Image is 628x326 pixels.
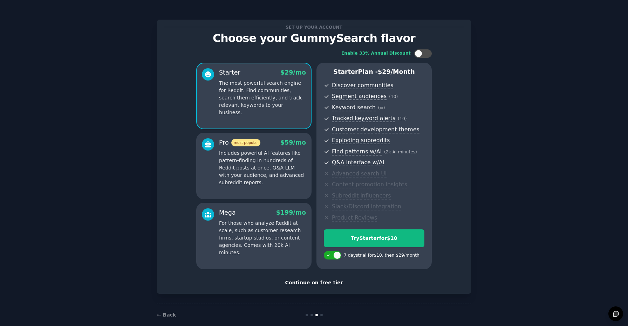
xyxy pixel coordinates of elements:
div: Enable 33% Annual Discount [341,50,411,57]
p: For those who analyze Reddit at scale, such as customer research firms, startup studios, or conte... [219,220,306,256]
button: TryStarterfor$10 [324,229,424,247]
span: most popular [231,139,261,146]
span: Keyword search [332,104,376,111]
span: Content promotion insights [332,181,407,188]
span: Segment audiences [332,93,387,100]
a: ← Back [157,312,176,318]
p: The most powerful search engine for Reddit. Find communities, search them efficiently, and track ... [219,79,306,116]
span: Product Reviews [332,214,377,222]
div: Mega [219,208,236,217]
p: Choose your GummySearch flavor [164,32,464,44]
span: Tracked keyword alerts [332,115,395,122]
div: 7 days trial for $10 , then $ 29 /month [344,252,419,259]
span: ( 2k AI minutes ) [384,150,417,154]
div: Continue on free tier [164,279,464,286]
span: Subreddit influencers [332,192,391,200]
span: ( ∞ ) [378,105,385,110]
span: Find patterns w/AI [332,148,382,155]
div: Try Starter for $10 [324,235,424,242]
p: Starter Plan - [324,68,424,76]
span: Advanced search UI [332,170,387,178]
span: Exploding subreddits [332,137,390,144]
span: Discover communities [332,82,393,89]
span: $ 199 /mo [276,209,306,216]
div: Starter [219,68,240,77]
span: $ 29 /month [378,68,415,75]
span: Q&A interface w/AI [332,159,384,166]
p: Includes powerful AI features like pattern-finding in hundreds of Reddit posts at once, Q&A LLM w... [219,150,306,186]
span: ( 10 ) [389,94,398,99]
span: Customer development themes [332,126,419,133]
span: $ 29 /mo [280,69,306,76]
span: $ 59 /mo [280,139,306,146]
span: Slack/Discord integration [332,203,401,210]
span: Set up your account [285,23,344,31]
span: ( 10 ) [398,116,407,121]
div: Pro [219,138,260,147]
